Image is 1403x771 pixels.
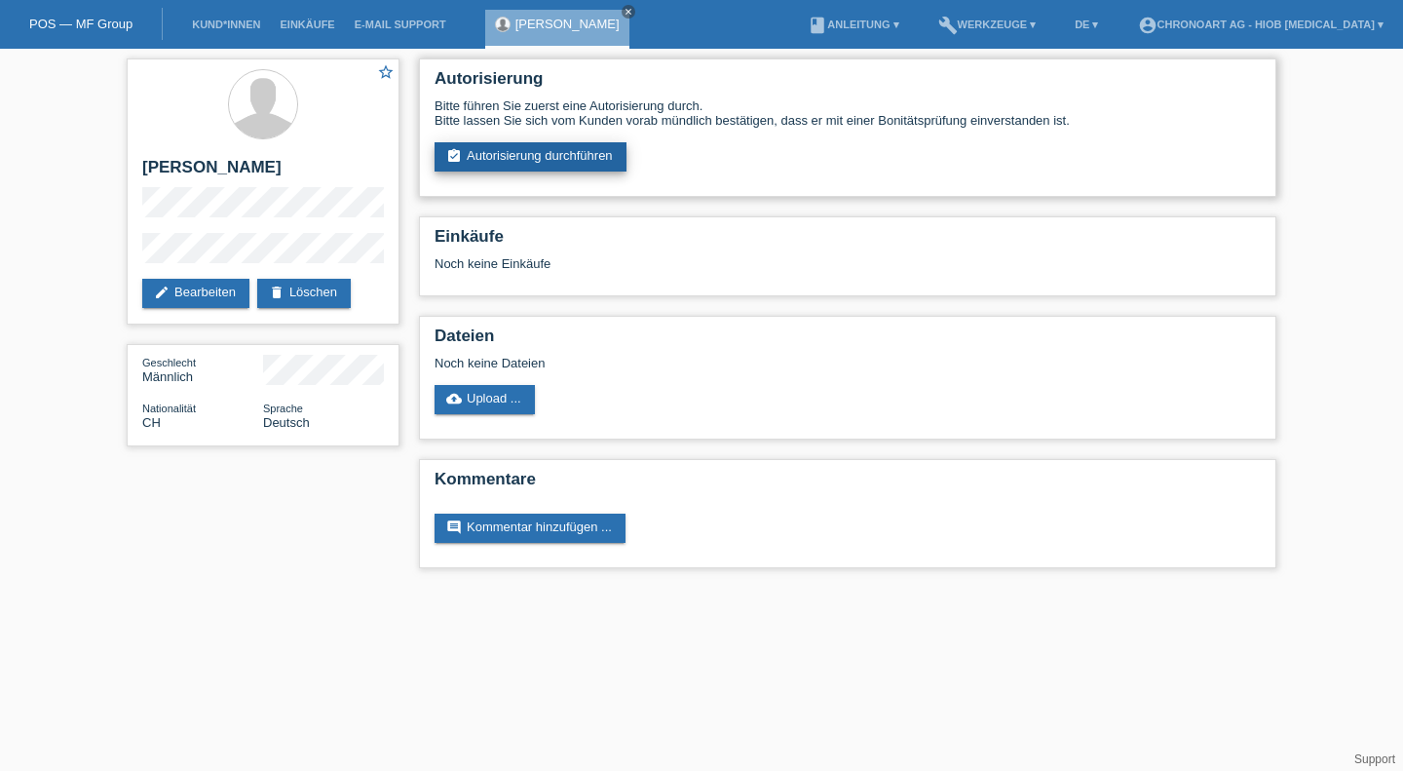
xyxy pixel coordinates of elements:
h2: Dateien [435,327,1261,356]
a: account_circleChronoart AG - Hiob [MEDICAL_DATA] ▾ [1128,19,1394,30]
a: [PERSON_NAME] [515,17,620,31]
a: Kund*innen [182,19,270,30]
a: bookAnleitung ▾ [798,19,908,30]
h2: [PERSON_NAME] [142,158,384,187]
i: comment [446,520,462,535]
i: close [624,7,633,17]
i: assignment_turned_in [446,148,462,164]
a: commentKommentar hinzufügen ... [435,514,626,543]
i: edit [154,285,170,300]
i: book [808,16,827,35]
i: delete [269,285,284,300]
a: star_border [377,63,395,84]
a: cloud_uploadUpload ... [435,385,535,414]
span: Geschlecht [142,357,196,368]
a: POS — MF Group [29,17,133,31]
a: Einkäufe [270,19,344,30]
i: star_border [377,63,395,81]
a: Support [1354,752,1395,766]
i: build [938,16,958,35]
i: cloud_upload [446,391,462,406]
a: buildWerkzeuge ▾ [929,19,1046,30]
h2: Kommentare [435,470,1261,499]
i: account_circle [1138,16,1157,35]
h2: Einkäufe [435,227,1261,256]
div: Bitte führen Sie zuerst eine Autorisierung durch. Bitte lassen Sie sich vom Kunden vorab mündlich... [435,98,1261,128]
a: close [622,5,635,19]
a: deleteLöschen [257,279,351,308]
a: editBearbeiten [142,279,249,308]
div: Männlich [142,355,263,384]
h2: Autorisierung [435,69,1261,98]
span: Deutsch [263,415,310,430]
div: Noch keine Einkäufe [435,256,1261,286]
div: Noch keine Dateien [435,356,1030,370]
span: Nationalität [142,403,196,414]
a: E-Mail Support [345,19,456,30]
span: Sprache [263,403,303,414]
span: Schweiz [142,415,161,430]
a: DE ▾ [1065,19,1108,30]
a: assignment_turned_inAutorisierung durchführen [435,142,626,172]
